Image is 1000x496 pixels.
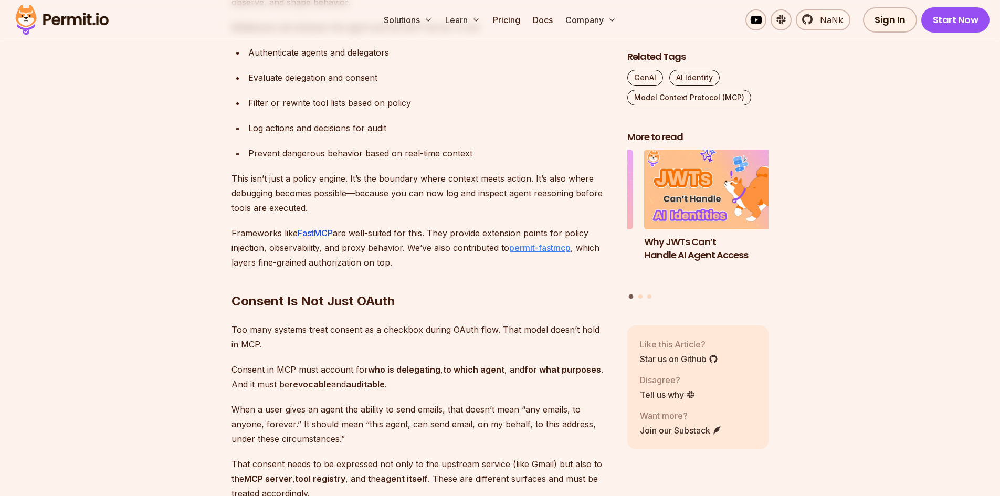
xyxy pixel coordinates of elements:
p: When a user gives an agent the ability to send emails, that doesn’t mean “any emails, to anyone, ... [231,402,610,446]
a: Join our Substack [640,424,722,437]
a: Star us on Github [640,353,718,365]
a: GenAI [627,70,663,86]
strong: tool registry [295,473,345,484]
span: NaNk [814,14,843,26]
p: Frameworks like are well-suited for this. They provide extension points for policy injection, obs... [231,226,610,270]
button: Go to slide 2 [638,294,643,299]
img: Delegating AI Permissions to Human Users with Permit.io’s Access Request MCP [491,150,633,230]
div: Log actions and decisions for audit [248,121,610,135]
p: Disagree? [640,374,696,386]
strong: MCP server [244,473,292,484]
button: Go to slide 1 [629,294,634,299]
a: NaNk [796,9,850,30]
div: Posts [627,150,769,301]
strong: revocable [289,379,331,389]
div: Prevent dangerous behavior based on real-time context [248,146,610,161]
p: Like this Article? [640,338,718,351]
a: Pricing [489,9,524,30]
a: Tell us why [640,388,696,401]
a: Why JWTs Can’t Handle AI Agent AccessWhy JWTs Can’t Handle AI Agent Access [644,150,786,288]
h3: Delegating AI Permissions to Human Users with [DOMAIN_NAME]’s Access Request MCP [491,236,633,288]
strong: auditable [346,379,385,389]
p: This isn’t just a policy engine. It’s the boundary where context meets action. It’s also where de... [231,171,610,215]
a: AI Identity [669,70,720,86]
p: Want more? [640,409,722,422]
button: Go to slide 3 [647,294,651,299]
h2: Related Tags [627,50,769,64]
strong: to which agent [443,364,504,375]
a: FastMCP [298,228,333,238]
strong: who is delegating [368,364,440,375]
li: 1 of 3 [644,150,786,288]
h2: More to read [627,131,769,144]
button: Company [561,9,620,30]
a: Model Context Protocol (MCP) [627,90,751,105]
img: Why JWTs Can’t Handle AI Agent Access [644,150,786,230]
div: Evaluate delegation and consent [248,70,610,85]
div: Authenticate agents and delegators [248,45,610,60]
button: Learn [441,9,485,30]
a: Sign In [863,7,917,33]
a: permit-fastmcp [509,242,571,253]
strong: for what purposes [524,364,601,375]
h2: Consent Is Not Just OAuth [231,251,610,310]
a: Docs [529,9,557,30]
img: Permit logo [10,2,113,38]
p: Consent in MCP must account for , , and . And it must be and . [231,362,610,392]
p: Too many systems treat consent as a checkbox during OAuth flow. That model doesn’t hold in MCP. [231,322,610,352]
strong: agent itself [381,473,428,484]
h3: Why JWTs Can’t Handle AI Agent Access [644,236,786,262]
a: Start Now [921,7,990,33]
li: 3 of 3 [491,150,633,288]
div: Filter or rewrite tool lists based on policy [248,96,610,110]
button: Solutions [380,9,437,30]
